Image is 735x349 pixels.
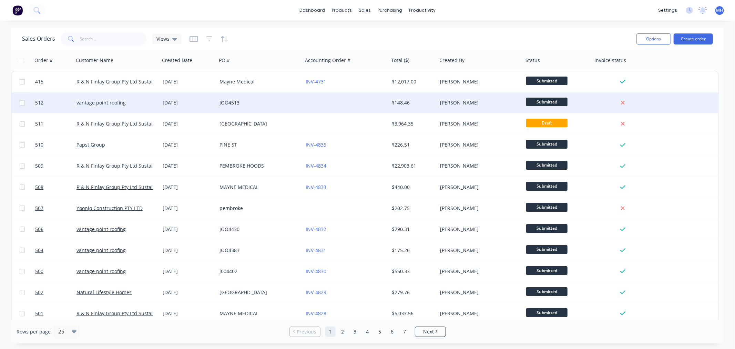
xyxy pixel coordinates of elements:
[392,141,432,148] div: $226.51
[76,310,188,317] a: R & N Finlay Group Pty Ltd Sustainable Cladding
[220,78,296,85] div: Mayne Medical
[76,99,126,106] a: vantage point roofing
[526,119,568,127] span: Draft
[328,5,355,16] div: products
[35,113,76,134] a: 511
[674,33,713,44] button: Create order
[440,205,517,212] div: [PERSON_NAME]
[526,266,568,275] span: Submitted
[375,327,385,337] a: Page 5
[392,289,432,296] div: $279.76
[220,184,296,191] div: MAYNE MEDICAL
[306,289,326,296] a: INV-4829
[400,327,410,337] a: Page 7
[306,268,326,275] a: INV-4830
[163,226,214,233] div: [DATE]
[525,57,540,64] div: Status
[526,98,568,106] span: Submitted
[76,184,188,190] a: R & N Finlay Group Pty Ltd Sustainable Cladding
[156,35,170,42] span: Views
[76,57,113,64] div: Customer Name
[296,5,328,16] a: dashboard
[163,120,214,127] div: [DATE]
[526,308,568,317] span: Submitted
[76,120,188,127] a: R & N Finlay Group Pty Ltd Sustainable Cladding
[76,247,126,253] a: vantage point roofing
[325,327,336,337] a: Page 1 is your current page
[392,99,432,106] div: $148.46
[306,78,326,85] a: INV-4731
[716,7,723,13] span: MH
[220,247,296,254] div: JOO4383
[526,77,568,85] span: Submitted
[163,184,214,191] div: [DATE]
[440,226,517,233] div: [PERSON_NAME]
[306,141,326,148] a: INV-4835
[220,310,296,317] div: MAYNE MEDICAL
[34,57,53,64] div: Order #
[35,303,76,324] a: 501
[423,328,434,335] span: Next
[35,310,43,317] span: 501
[392,268,432,275] div: $550.33
[355,5,374,16] div: sales
[35,205,43,212] span: 507
[387,327,398,337] a: Page 6
[76,289,132,296] a: Natural Lifestyle Homes
[526,203,568,211] span: Submitted
[306,247,326,253] a: INV-4831
[287,327,449,337] ul: Pagination
[35,198,76,219] a: 507
[35,78,43,85] span: 415
[35,219,76,240] a: 506
[392,78,432,85] div: $12,017.00
[392,247,432,254] div: $175.26
[35,268,43,275] span: 500
[392,205,432,212] div: $202.75
[35,141,43,148] span: 510
[162,57,192,64] div: Created Date
[35,92,76,113] a: 512
[392,184,432,191] div: $440.00
[163,268,214,275] div: [DATE]
[440,184,517,191] div: [PERSON_NAME]
[220,99,296,106] div: JOO4513
[76,205,143,211] a: Yoonjo Construction PTY LTD
[17,328,51,335] span: Rows per page
[392,226,432,233] div: $290.31
[80,32,147,46] input: Search...
[22,36,55,42] h1: Sales Orders
[220,268,296,275] div: j004402
[35,226,43,233] span: 506
[76,141,105,148] a: Papst Group
[415,328,446,335] a: Next page
[76,78,188,85] a: R & N Finlay Group Pty Ltd Sustainable Cladding
[440,120,517,127] div: [PERSON_NAME]
[35,282,76,303] a: 502
[440,162,517,169] div: [PERSON_NAME]
[406,5,439,16] div: productivity
[220,120,296,127] div: [GEOGRAPHIC_DATA]
[220,226,296,233] div: JOO4430
[35,71,76,92] a: 415
[392,310,432,317] div: $5,033.56
[526,182,568,190] span: Submitted
[392,120,432,127] div: $3,964.35
[35,99,43,106] span: 512
[220,162,296,169] div: PEMBROKE HOODS
[35,184,43,191] span: 508
[35,247,43,254] span: 504
[35,120,43,127] span: 511
[526,287,568,296] span: Submitted
[163,162,214,169] div: [DATE]
[35,240,76,261] a: 504
[219,57,230,64] div: PO #
[440,141,517,148] div: [PERSON_NAME]
[526,140,568,148] span: Submitted
[338,327,348,337] a: Page 2
[163,310,214,317] div: [DATE]
[35,162,43,169] span: 509
[363,327,373,337] a: Page 4
[440,78,517,85] div: [PERSON_NAME]
[391,57,409,64] div: Total ($)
